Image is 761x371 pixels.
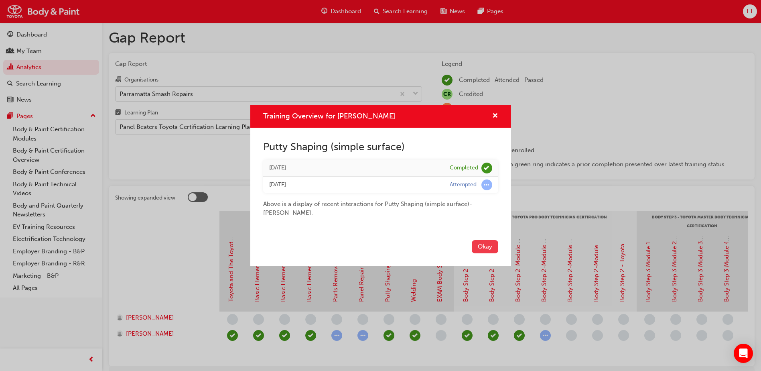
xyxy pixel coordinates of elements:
div: Completed [450,164,478,172]
div: Training Overview for Sayed Zalloua [250,105,511,266]
span: Training Overview for [PERSON_NAME] [263,112,395,120]
span: learningRecordVerb_COMPLETE-icon [481,163,492,173]
div: Above is a display of recent interactions for Putty Shaping (simple surface) - [PERSON_NAME] . [263,193,498,218]
div: Mon Aug 25 2025 07:46:16 GMT+1000 (Australian Eastern Standard Time) [269,163,438,173]
span: learningRecordVerb_ATTEMPT-icon [481,179,492,190]
div: Mon Aug 25 2025 07:18:37 GMT+1000 (Australian Eastern Standard Time) [269,180,438,190]
div: Attempted [450,181,477,189]
div: Open Intercom Messenger [734,344,753,363]
button: Okay [472,240,498,253]
span: cross-icon [492,113,498,120]
button: cross-icon [492,111,498,121]
h2: Putty Shaping (simple surface) [263,141,498,153]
